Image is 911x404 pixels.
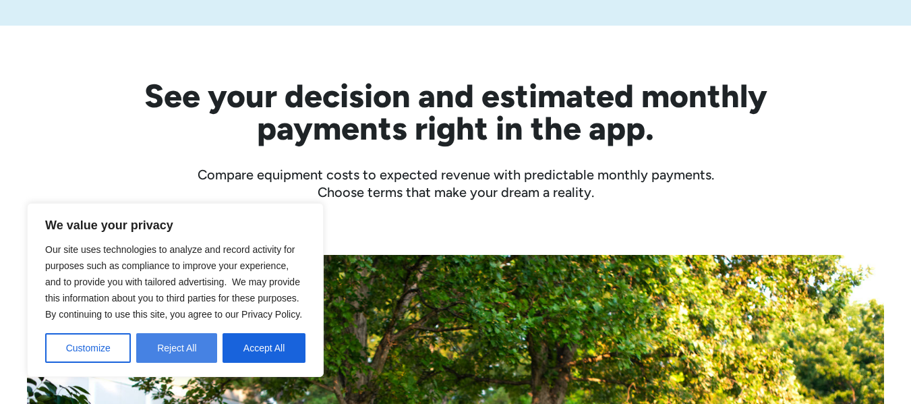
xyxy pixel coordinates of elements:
[78,80,833,144] h2: See your decision and estimated monthly payments right in the app.
[45,333,131,363] button: Customize
[27,203,324,377] div: We value your privacy
[27,166,884,201] div: Compare equipment costs to expected revenue with predictable monthly payments. Choose terms that ...
[45,244,302,320] span: Our site uses technologies to analyze and record activity for purposes such as compliance to impr...
[223,333,305,363] button: Accept All
[136,333,217,363] button: Reject All
[45,217,305,233] p: We value your privacy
